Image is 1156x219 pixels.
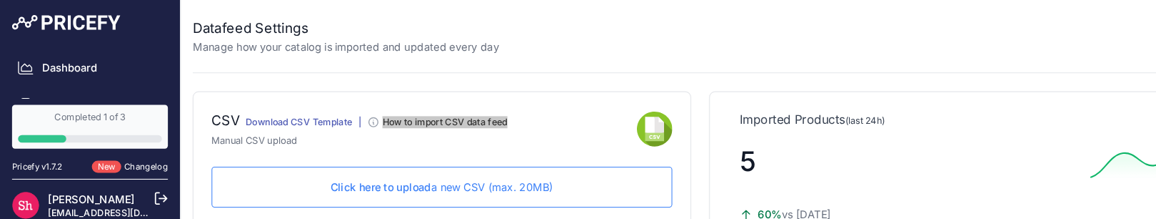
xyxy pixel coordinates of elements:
[11,14,114,29] img: Pricefy Logo
[11,152,59,165] div: Pricefy v1.7.2
[233,110,334,121] a: Download CSV Template
[183,37,473,52] p: Manage how your catalog is imported and updated every day
[213,170,625,185] p: a new CSV (max. 20MB)
[313,171,409,183] span: Click here to upload
[802,109,840,120] span: (last 24h)
[702,104,1116,122] p: Imported Products
[46,196,195,207] a: [EMAIL_ADDRESS][DOMAIN_NAME]
[719,197,742,209] span: 60%
[702,196,1023,210] p: vs [DATE]
[118,153,159,163] a: Changelog
[340,110,343,127] div: |
[183,17,473,37] h2: Datafeed Settings
[17,105,154,117] div: Completed 1 of 3
[348,113,481,124] a: How to import CSV data feed
[201,104,227,127] div: CSV
[363,110,481,122] div: How to import CSV data feed
[11,52,159,77] a: Dashboard
[87,152,115,165] span: New
[702,137,718,169] span: 5
[201,127,604,141] p: Manual CSV upload
[46,182,128,195] a: [PERSON_NAME]
[11,86,159,112] a: My Catalog
[11,99,159,141] a: Completed 1 of 3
